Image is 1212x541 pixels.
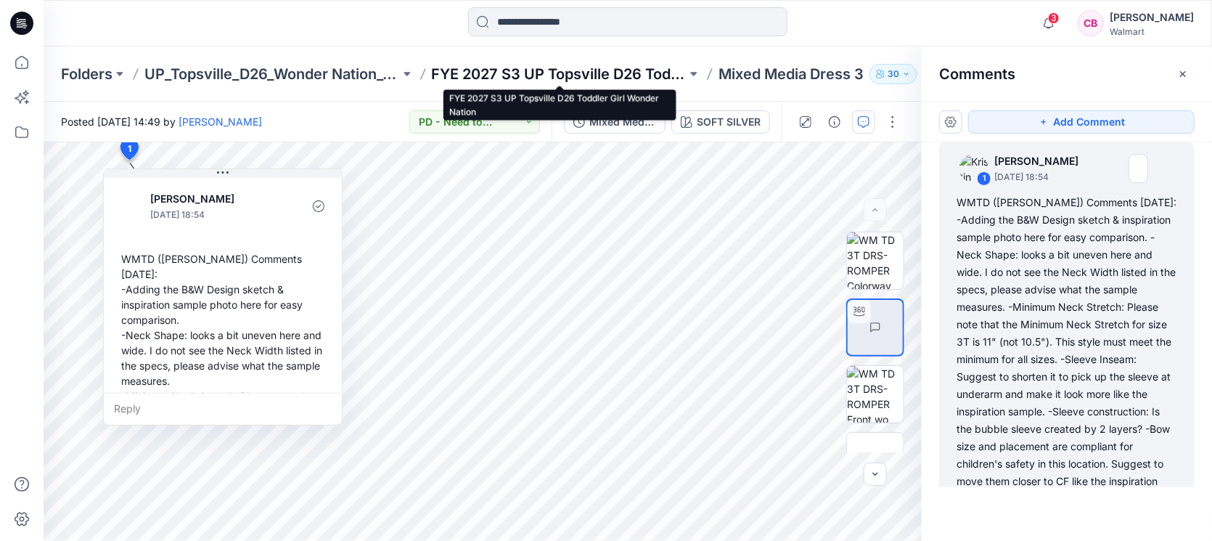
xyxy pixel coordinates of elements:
[1078,10,1104,36] div: CB
[589,114,656,130] div: Mixed Media Dress 3
[823,110,846,134] button: Details
[697,114,761,130] div: SOFT SILVER
[144,64,400,84] a: UP_Topsville_D26_Wonder Nation_Toddler Girl
[847,366,904,423] img: WM TD 3T DRS-ROMPER Front wo Avatar
[671,110,770,134] button: SOFT SILVER
[718,64,864,84] p: Mixed Media Dress 3
[994,152,1088,170] p: [PERSON_NAME]
[1048,12,1060,24] span: 3
[179,115,262,128] a: [PERSON_NAME]
[847,232,904,289] img: WM TD 3T DRS-ROMPER Colorway wo Avatar
[888,66,899,82] p: 30
[1110,9,1194,26] div: [PERSON_NAME]
[564,110,666,134] button: Mixed Media Dress 3
[977,171,991,186] div: 1
[432,64,687,84] a: FYE 2027 S3 UP Topsville D26 Toddler Girl Wonder Nation
[104,393,342,425] div: Reply
[959,154,988,183] img: Kristin Veit
[1110,26,1194,37] div: Walmart
[61,64,112,84] a: Folders
[968,110,1195,134] button: Add Comment
[869,64,917,84] button: 30
[939,65,1015,83] h2: Comments
[150,190,269,208] p: [PERSON_NAME]
[150,208,269,222] p: [DATE] 18:54
[128,142,131,155] span: 1
[115,192,144,221] img: Kristin Veit
[994,170,1088,184] p: [DATE] 18:54
[61,114,262,129] span: Posted [DATE] 14:49 by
